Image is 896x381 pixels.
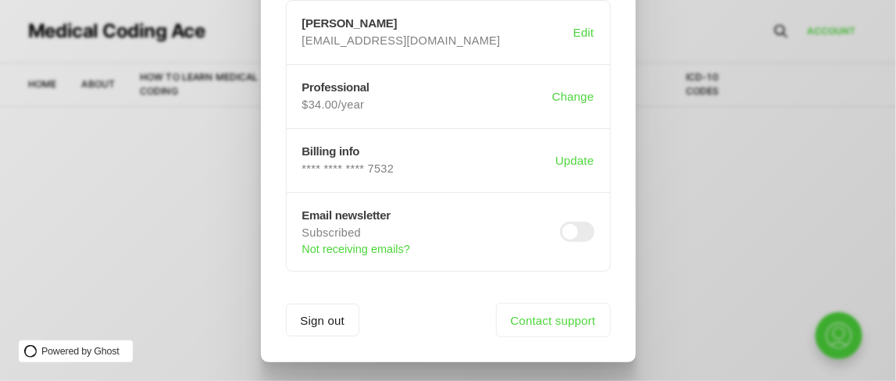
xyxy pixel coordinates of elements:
p: Subscribed [302,226,554,255]
p: [EMAIL_ADDRESS][DOMAIN_NAME] [302,34,567,48]
button: Edit [570,17,598,47]
h3: Billing info [302,144,555,158]
h3: [PERSON_NAME] [302,16,573,30]
button: Update [552,146,598,176]
a: Powered by Ghost [19,340,133,362]
button: Not receiving emails? [302,243,411,255]
h3: Professional [302,80,552,94]
h3: Email newsletter [302,208,560,222]
button: logout [286,304,360,336]
a: Contact support [496,303,611,337]
p: $34.00/year [302,98,546,112]
button: Change [549,81,598,111]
